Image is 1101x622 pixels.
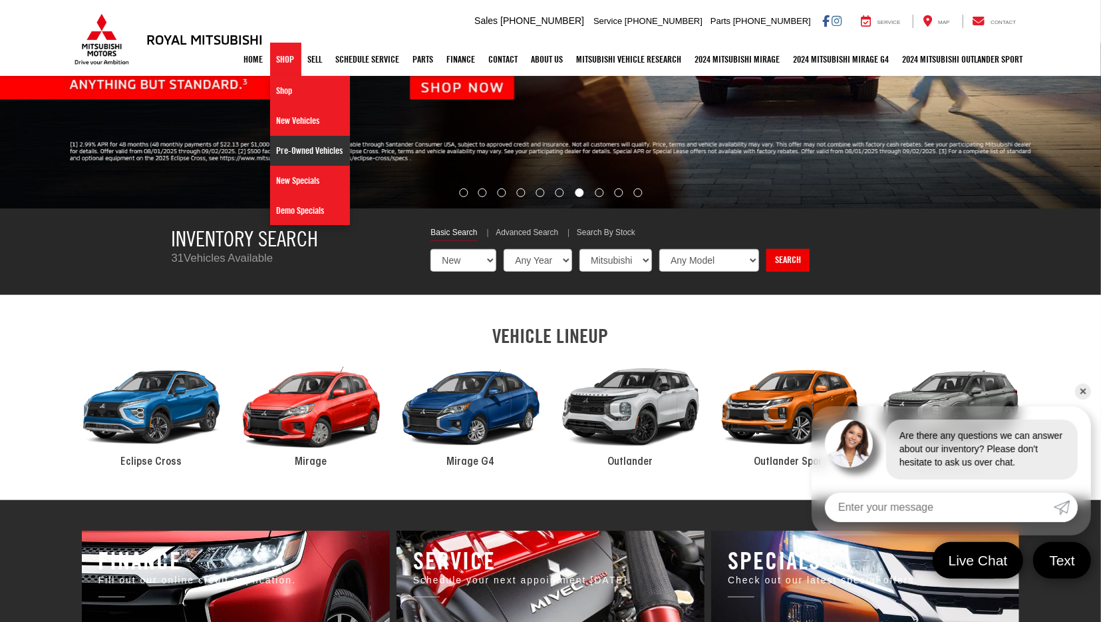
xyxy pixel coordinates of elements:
a: Basic Search [430,227,477,241]
span: Outlander [608,457,653,467]
h3: Inventory Search [172,227,411,250]
a: Parts: Opens in a new tab [406,43,440,76]
a: Pre-Owned Vehicles [270,136,350,166]
a: Shop [270,76,350,106]
a: Submit [1054,493,1078,522]
div: 2024 Mitsubishi Mirage [232,354,391,462]
a: Service [852,15,911,28]
a: New Vehicles [270,106,350,136]
a: 2024 Mitsubishi Mirage G4 [787,43,896,76]
a: Contact [963,15,1026,28]
a: 2024 Mitsubishi Outlander Outlander [551,354,710,470]
a: Search [766,249,810,272]
p: Vehicles Available [172,250,411,266]
a: 2024 Mitsubishi Eclipse Cross Eclipse Cross [72,354,232,470]
h3: Finance [98,547,373,574]
a: Sell [301,43,329,76]
img: Agent profile photo [825,420,873,467]
li: Go to slide number 4. [517,188,526,197]
select: Choose Vehicle Condition from the dropdown [430,249,496,272]
div: 2024 Mitsubishi Outlander Sport [710,354,870,462]
a: Advanced Search [496,227,558,240]
a: 2024 Mitsubishi Mirage [689,43,787,76]
a: Schedule Service: Opens in a new tab [329,43,406,76]
a: Instagram: Click to visit our Instagram page [832,15,842,26]
img: Mitsubishi [72,13,132,65]
a: 2024 Mitsubishi Mirage Mirage [232,354,391,470]
a: 2024 Mitsubishi Mirage G4 Mirage G4 [391,354,551,470]
span: Contact [991,19,1016,25]
span: Sales [474,15,498,26]
a: 2024 Mitsubishi Outlander Sport Outlander Sport [710,354,870,470]
select: Choose Year from the dropdown [504,249,572,272]
a: Search By Stock [577,227,635,240]
a: Mitsubishi Vehicle Research [570,43,689,76]
span: Map [938,19,949,25]
a: Finance [440,43,482,76]
li: Go to slide number 2. [478,188,487,197]
span: Eclipse Cross [121,457,182,467]
h3: Royal Mitsubishi [146,32,263,47]
span: [PHONE_NUMBER] [500,15,584,26]
span: Service [593,16,622,26]
span: Live Chat [942,551,1015,569]
a: Demo Specials [270,196,350,225]
select: Choose Model from the dropdown [659,249,759,272]
a: Shop [270,43,301,76]
li: Go to slide number 8. [595,188,603,197]
a: 2024 Mitsubishi Outlander PHEV Outlander PHEV [870,354,1030,470]
h3: Specials [728,547,1003,574]
li: Go to slide number 1. [459,188,468,197]
h2: VEHICLE LINEUP [72,325,1030,347]
p: Fill out our online credit application. [98,574,373,587]
li: Go to slide number 6. [555,188,563,197]
span: Parts [710,16,730,26]
a: 2024 Mitsubishi Outlander SPORT [896,43,1030,76]
div: 2024 Mitsubishi Outlander PHEV [870,354,1030,462]
p: Schedule your next appointment [DATE]. [413,574,688,587]
p: Check out our latest special offers. [728,574,1003,587]
span: Text [1042,551,1082,569]
h3: Service [413,547,688,574]
a: Home [237,43,270,76]
div: 2024 Mitsubishi Outlander [551,354,710,462]
select: Choose Make from the dropdown [579,249,652,272]
a: Contact [482,43,525,76]
div: Are there any questions we can answer about our inventory? Please don't hesitate to ask us over c... [886,420,1078,479]
a: Map [913,15,959,28]
span: Mirage [295,457,327,467]
a: Facebook: Click to visit our Facebook page [822,15,830,26]
span: 31 [172,252,184,264]
li: Go to slide number 3. [498,188,506,197]
a: Text [1033,542,1091,579]
input: Enter your message [825,493,1054,522]
li: Go to slide number 10. [633,188,642,197]
li: Go to slide number 9. [614,188,623,197]
li: Go to slide number 5. [536,188,545,197]
span: [PHONE_NUMBER] [625,16,703,26]
a: About Us [525,43,570,76]
a: Live Chat [933,542,1024,579]
span: Service [877,19,901,25]
li: Go to slide number 7. [575,188,583,197]
span: [PHONE_NUMBER] [733,16,811,26]
div: 2024 Mitsubishi Eclipse Cross [72,354,232,462]
a: New Specials [270,166,350,196]
span: Mirage G4 [447,457,495,467]
span: Outlander Sport [754,457,826,467]
div: 2024 Mitsubishi Mirage G4 [391,354,551,462]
